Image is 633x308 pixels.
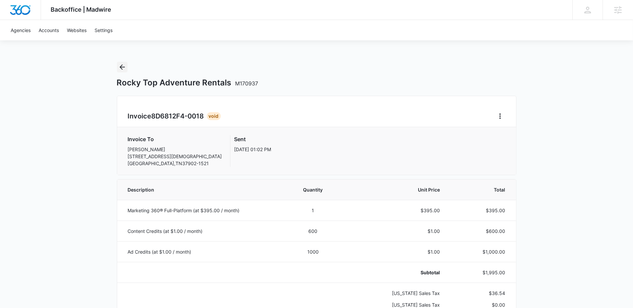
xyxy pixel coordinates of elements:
[128,228,276,235] p: Content Credits (at $1.00 / month)
[350,207,440,214] p: $395.00
[284,221,343,241] td: 600
[128,146,222,167] p: [PERSON_NAME] [STREET_ADDRESS][DEMOGRAPHIC_DATA] [GEOGRAPHIC_DATA] , TN 37902-1521
[350,248,440,255] p: $1.00
[284,241,343,262] td: 1000
[284,200,343,221] td: 1
[234,135,271,143] h3: Sent
[51,6,112,13] span: Backoffice | Madwire
[456,269,505,276] p: $1,995.00
[350,186,440,193] span: Unit Price
[91,20,117,40] a: Settings
[152,112,204,120] span: 8D6812F4-0018
[63,20,91,40] a: Websites
[117,62,128,72] button: Back
[456,248,505,255] p: $1,000.00
[7,20,35,40] a: Agencies
[207,112,221,120] div: Void
[128,248,276,255] p: Ad Credits (at $1.00 / month)
[495,111,505,121] button: Home
[234,146,271,153] p: [DATE] 01:02 PM
[128,111,207,121] h2: Invoice
[117,78,258,88] h1: Rocky Top Adventure Rentals
[35,20,63,40] a: Accounts
[456,228,505,235] p: $600.00
[350,269,440,276] p: Subtotal
[456,186,505,193] span: Total
[292,186,335,193] span: Quantity
[350,228,440,235] p: $1.00
[128,186,276,193] span: Description
[456,207,505,214] p: $395.00
[128,207,276,214] p: Marketing 360® Full-Platform (at $395.00 / month)
[128,135,222,143] h3: Invoice To
[350,290,440,297] p: [US_STATE] Sales Tax
[235,80,258,87] span: M170937
[456,290,505,297] p: $36.54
